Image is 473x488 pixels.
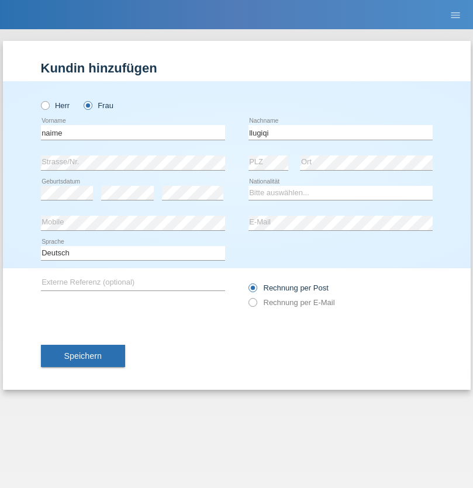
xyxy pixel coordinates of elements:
input: Rechnung per E-Mail [248,298,256,313]
input: Frau [84,101,91,109]
input: Rechnung per Post [248,283,256,298]
label: Rechnung per E-Mail [248,298,335,307]
button: Speichern [41,345,125,367]
h1: Kundin hinzufügen [41,61,433,75]
i: menu [450,9,461,21]
label: Herr [41,101,70,110]
label: Frau [84,101,113,110]
input: Herr [41,101,49,109]
a: menu [444,11,467,18]
span: Speichern [64,351,102,361]
label: Rechnung per Post [248,283,329,292]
